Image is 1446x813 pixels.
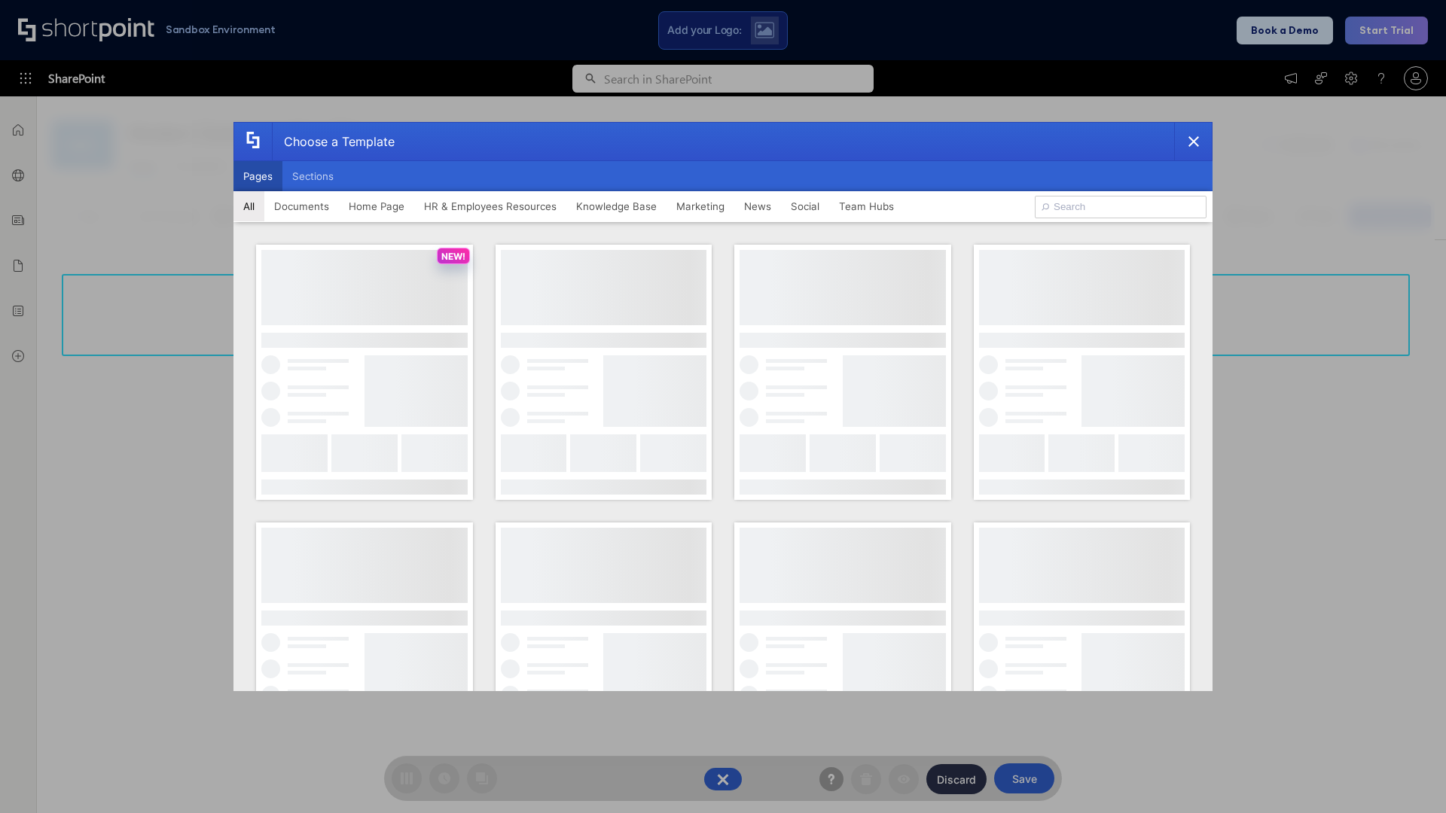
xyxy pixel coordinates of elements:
button: Social [781,191,829,221]
button: All [233,191,264,221]
button: News [734,191,781,221]
button: Knowledge Base [566,191,667,221]
button: Pages [233,161,282,191]
p: NEW! [441,251,465,262]
button: Team Hubs [829,191,904,221]
iframe: Chat Widget [1371,741,1446,813]
div: Choose a Template [272,123,395,160]
button: Home Page [339,191,414,221]
input: Search [1035,196,1207,218]
button: Sections [282,161,343,191]
div: template selector [233,122,1213,691]
button: Documents [264,191,339,221]
button: HR & Employees Resources [414,191,566,221]
button: Marketing [667,191,734,221]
